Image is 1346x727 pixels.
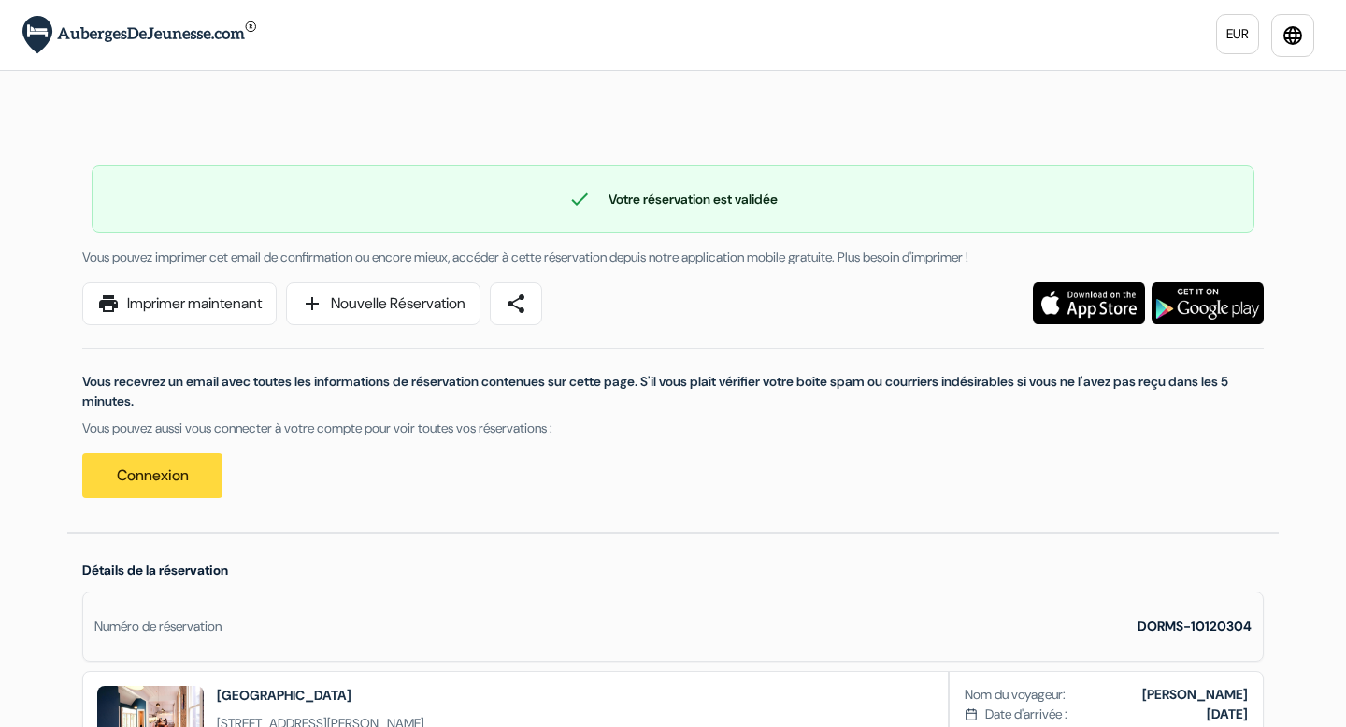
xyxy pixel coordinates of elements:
[82,282,277,325] a: printImprimer maintenant
[985,705,1067,724] span: Date d'arrivée :
[490,282,542,325] a: share
[1142,686,1248,703] b: [PERSON_NAME]
[568,188,591,210] span: check
[1207,706,1248,722] b: [DATE]
[97,292,120,315] span: print
[965,685,1066,705] span: Nom du voyageur:
[82,562,228,578] span: Détails de la réservation
[301,292,323,315] span: add
[1271,14,1314,57] a: language
[82,453,222,498] a: Connexion
[22,16,256,54] img: AubergesDeJeunesse.com
[1282,24,1304,47] i: language
[82,372,1264,411] p: Vous recevrez un email avec toutes les informations de réservation contenues sur cette page. S'il...
[93,188,1253,210] div: Votre réservation est validée
[82,419,1264,438] p: Vous pouvez aussi vous connecter à votre compte pour voir toutes vos réservations :
[1138,618,1252,634] strong: DORMS-10120304
[1216,14,1259,54] a: EUR
[217,686,424,705] h2: [GEOGRAPHIC_DATA]
[94,617,222,636] div: Numéro de réservation
[82,249,968,265] span: Vous pouvez imprimer cet email de confirmation ou encore mieux, accéder à cette réservation depui...
[1033,282,1145,324] img: Téléchargez l'application gratuite
[286,282,480,325] a: addNouvelle Réservation
[505,292,527,315] span: share
[1152,282,1264,324] img: Téléchargez l'application gratuite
